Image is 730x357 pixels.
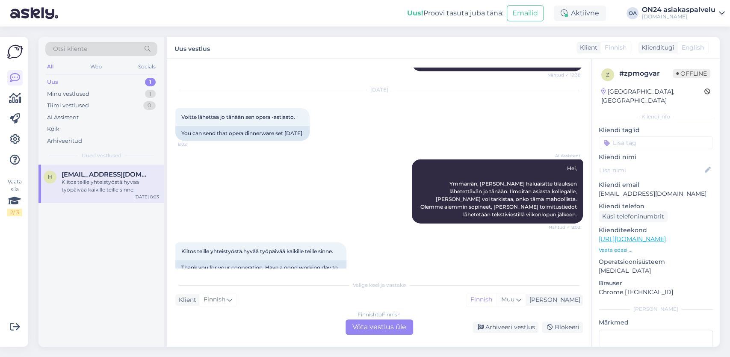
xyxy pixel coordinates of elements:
[175,281,583,289] div: Valige keel ja vastake
[606,71,609,78] span: z
[619,68,673,79] div: # zpmogvar
[599,266,713,275] p: [MEDICAL_DATA]
[599,202,713,211] p: Kliendi telefon
[599,153,713,162] p: Kliendi nimi
[204,295,225,304] span: Finnish
[599,136,713,149] input: Lisa tag
[507,5,544,21] button: Emailid
[548,224,580,230] span: Nähtud ✓ 8:02
[47,90,89,98] div: Minu vestlused
[47,101,89,110] div: Tiimi vestlused
[627,7,638,19] div: OA
[175,295,196,304] div: Klient
[548,153,580,159] span: AI Assistent
[181,114,295,120] span: Voitte lähettää jo tänään sen opera -astiasto.
[673,69,710,78] span: Offline
[47,113,79,122] div: AI Assistent
[174,42,210,53] label: Uus vestlus
[346,319,413,335] div: Võta vestlus üle
[599,246,713,254] p: Vaata edasi ...
[466,293,497,306] div: Finnish
[599,305,713,313] div: [PERSON_NAME]
[7,44,23,60] img: Askly Logo
[7,209,22,216] div: 2 / 3
[599,165,703,175] input: Lisa nimi
[7,178,22,216] div: Vaata siia
[45,61,55,72] div: All
[473,322,538,333] div: Arhiveeri vestlus
[682,43,704,52] span: English
[62,171,151,178] span: hurinapiipari@hotmail.com
[407,9,423,17] b: Uus!
[526,295,580,304] div: [PERSON_NAME]
[134,194,159,200] div: [DATE] 8:03
[642,6,715,13] div: ON24 asiakaspalvelu
[599,226,713,235] p: Klienditeekond
[175,260,346,283] div: Thank you for your cooperation. Have a good working day to all of you there.
[136,61,157,72] div: Socials
[599,180,713,189] p: Kliendi email
[576,43,597,52] div: Klient
[47,125,59,133] div: Kõik
[82,152,121,159] span: Uued vestlused
[599,113,713,121] div: Kliendi info
[181,248,333,254] span: Kiitos teille yhteistyöstä.hyvää työpäivää kaikille teille sinne.
[599,126,713,135] p: Kliendi tag'id
[89,61,103,72] div: Web
[358,311,401,319] div: Finnish to Finnish
[501,295,514,303] span: Muu
[599,189,713,198] p: [EMAIL_ADDRESS][DOMAIN_NAME]
[599,257,713,266] p: Operatsioonisüsteem
[175,86,583,94] div: [DATE]
[48,174,52,180] span: h
[62,178,159,194] div: Kiitos teille yhteistyöstä.hyvää työpäivää kaikille teille sinne.
[145,90,156,98] div: 1
[642,13,715,20] div: [DOMAIN_NAME]
[599,318,713,327] p: Märkmed
[599,288,713,297] p: Chrome [TECHNICAL_ID]
[175,126,310,141] div: You can send that opera dinnerware set [DATE].
[605,43,627,52] span: Finnish
[638,43,674,52] div: Klienditugi
[47,78,58,86] div: Uus
[145,78,156,86] div: 1
[554,6,606,21] div: Aktiivne
[53,44,87,53] span: Otsi kliente
[599,235,666,243] a: [URL][DOMAIN_NAME]
[47,137,82,145] div: Arhiveeritud
[599,279,713,288] p: Brauser
[599,211,668,222] div: Küsi telefoninumbrit
[642,6,725,20] a: ON24 asiakaspalvelu[DOMAIN_NAME]
[420,165,578,218] span: Hei, Ymmärrän, [PERSON_NAME] haluaisitte tilauksen lähetettävän jo tänään. Ilmoitan asiasta kolle...
[601,87,704,105] div: [GEOGRAPHIC_DATA], [GEOGRAPHIC_DATA]
[143,101,156,110] div: 0
[547,72,580,78] span: Nähtud ✓ 12:38
[407,8,503,18] div: Proovi tasuta juba täna:
[542,322,583,333] div: Blokeeri
[178,141,210,148] span: 8:02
